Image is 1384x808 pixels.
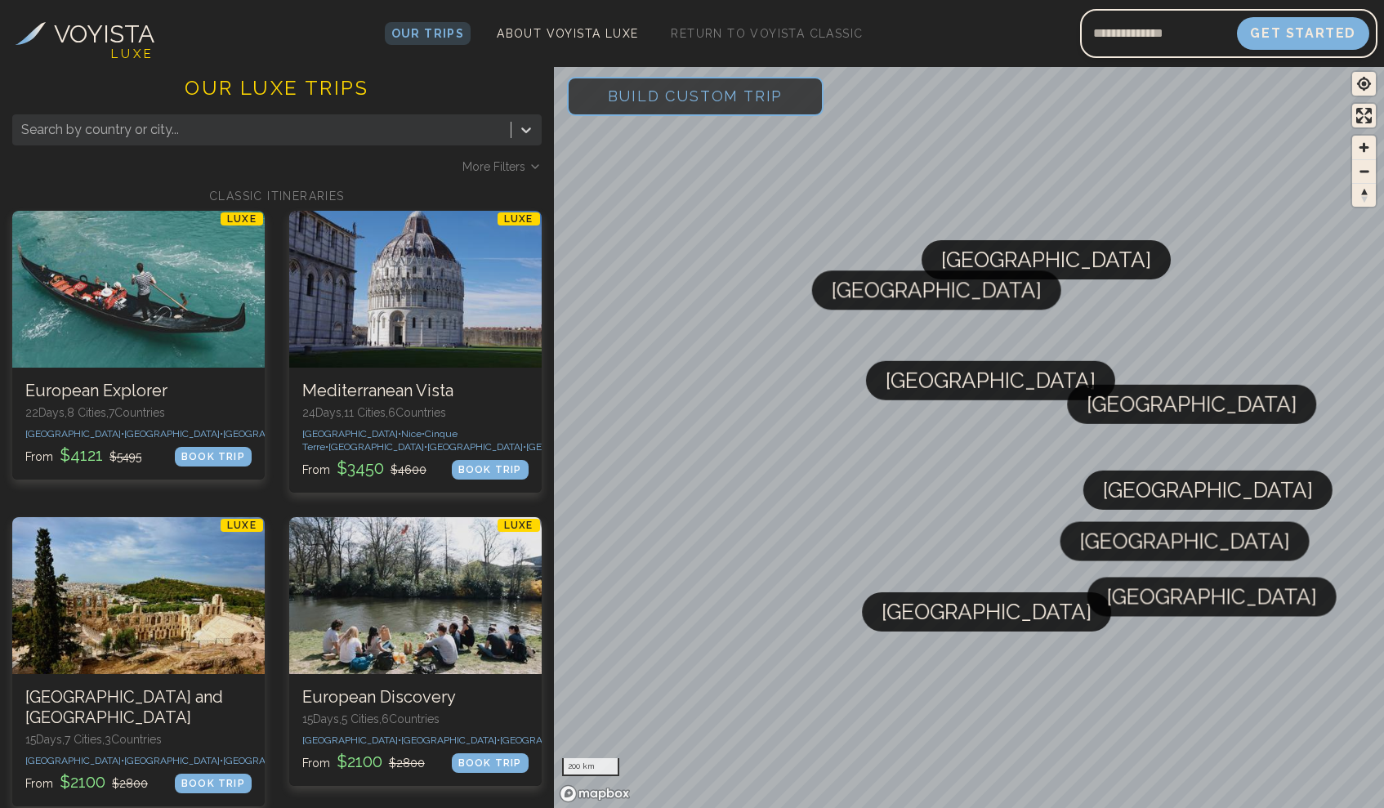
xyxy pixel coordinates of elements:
button: Get Started [1237,17,1369,50]
span: $ 2800 [389,757,425,770]
span: $ 4121 [56,445,106,465]
span: $ 4600 [391,463,426,476]
span: [GEOGRAPHIC_DATA] • [526,441,625,453]
span: [GEOGRAPHIC_DATA] [1079,522,1289,561]
p: LUXE [498,519,540,532]
button: Find my location [1352,72,1376,96]
span: Build Custom Trip [582,61,810,131]
a: Mediterranean VistaLUXEMediterranean Vista24Days,11 Cities,6Countries[GEOGRAPHIC_DATA]•Nice•Cinqu... [289,211,542,493]
span: Zoom out [1352,160,1376,183]
button: Enter fullscreen [1352,104,1376,127]
h4: L U X E [111,45,151,64]
span: $ 2800 [112,777,148,790]
a: About Voyista Luxe [490,22,645,45]
span: $ 3450 [333,458,387,478]
p: LUXE [221,212,263,225]
span: [GEOGRAPHIC_DATA] [882,592,1092,632]
canvas: Map [554,64,1384,808]
span: [GEOGRAPHIC_DATA] • [500,734,599,746]
span: [GEOGRAPHIC_DATA] • [223,428,322,440]
p: From [25,444,141,466]
span: [GEOGRAPHIC_DATA] • [427,441,526,453]
p: LUXE [498,212,540,225]
h3: [GEOGRAPHIC_DATA] and [GEOGRAPHIC_DATA] [25,687,252,728]
img: Voyista Logo [16,22,46,45]
p: From [302,457,426,480]
span: [GEOGRAPHIC_DATA] • [223,755,322,766]
span: About Voyista Luxe [497,27,638,40]
p: 24 Days, 11 Cities, 6 Countr ies [302,404,529,421]
input: Email address [1080,14,1237,53]
span: [GEOGRAPHIC_DATA] • [302,734,401,746]
span: [GEOGRAPHIC_DATA] [831,270,1041,310]
h3: European Discovery [302,687,529,708]
p: 15 Days, 5 Cities, 6 Countr ies [302,711,529,727]
span: [GEOGRAPHIC_DATA] • [25,755,124,766]
span: $ 2100 [56,772,109,792]
p: LUXE [221,519,263,532]
p: 15 Days, 7 Cities, 3 Countr ies [25,731,252,748]
div: BOOK TRIP [452,460,529,480]
a: European DiscoveryLUXEEuropean Discovery15Days,5 Cities,6Countries[GEOGRAPHIC_DATA]•[GEOGRAPHIC_D... [289,517,542,786]
p: From [302,750,425,773]
span: [GEOGRAPHIC_DATA] • [401,734,500,746]
span: [GEOGRAPHIC_DATA] • [124,428,223,440]
span: [GEOGRAPHIC_DATA] [1106,577,1316,616]
button: Build Custom Trip [567,77,824,116]
span: [GEOGRAPHIC_DATA] [941,240,1151,279]
span: Our Trips [391,27,465,40]
button: Zoom out [1352,159,1376,183]
div: BOOK TRIP [175,774,252,793]
a: VOYISTA [16,16,154,52]
a: Our Trips [385,22,471,45]
a: Mapbox homepage [559,784,631,803]
div: BOOK TRIP [452,753,529,773]
span: [GEOGRAPHIC_DATA] • [328,441,427,453]
h3: VOYISTA [54,16,154,52]
span: [GEOGRAPHIC_DATA] • [124,755,223,766]
span: Return to Voyista Classic [671,27,863,40]
span: [GEOGRAPHIC_DATA] • [302,428,401,440]
span: More Filters [462,158,525,175]
span: $ 2100 [333,752,386,771]
h2: CLASSIC ITINERARIES [12,188,542,204]
a: Italy and GreeceLUXE[GEOGRAPHIC_DATA] and [GEOGRAPHIC_DATA]15Days,7 Cities,3Countries[GEOGRAPHIC_... [12,517,265,806]
button: Zoom in [1352,136,1376,159]
span: [GEOGRAPHIC_DATA] [1102,471,1312,510]
span: $ 5495 [109,450,141,463]
h1: OUR LUXE TRIPS [12,75,542,114]
span: [GEOGRAPHIC_DATA] [1087,385,1297,424]
button: Reset bearing to north [1352,183,1376,207]
a: European ExplorerLUXEEuropean Explorer22Days,8 Cities,7Countries[GEOGRAPHIC_DATA]•[GEOGRAPHIC_DAT... [12,211,265,480]
a: Return to Voyista Classic [664,22,869,45]
span: [GEOGRAPHIC_DATA] [886,361,1096,400]
h3: European Explorer [25,381,252,401]
span: Reset bearing to north [1352,184,1376,207]
div: BOOK TRIP [175,447,252,466]
span: Nice • [401,428,425,440]
h3: Mediterranean Vista [302,381,529,401]
span: [GEOGRAPHIC_DATA] • [25,428,124,440]
div: 200 km [562,758,620,776]
p: 22 Days, 8 Cities, 7 Countr ies [25,404,252,421]
p: From [25,770,148,793]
